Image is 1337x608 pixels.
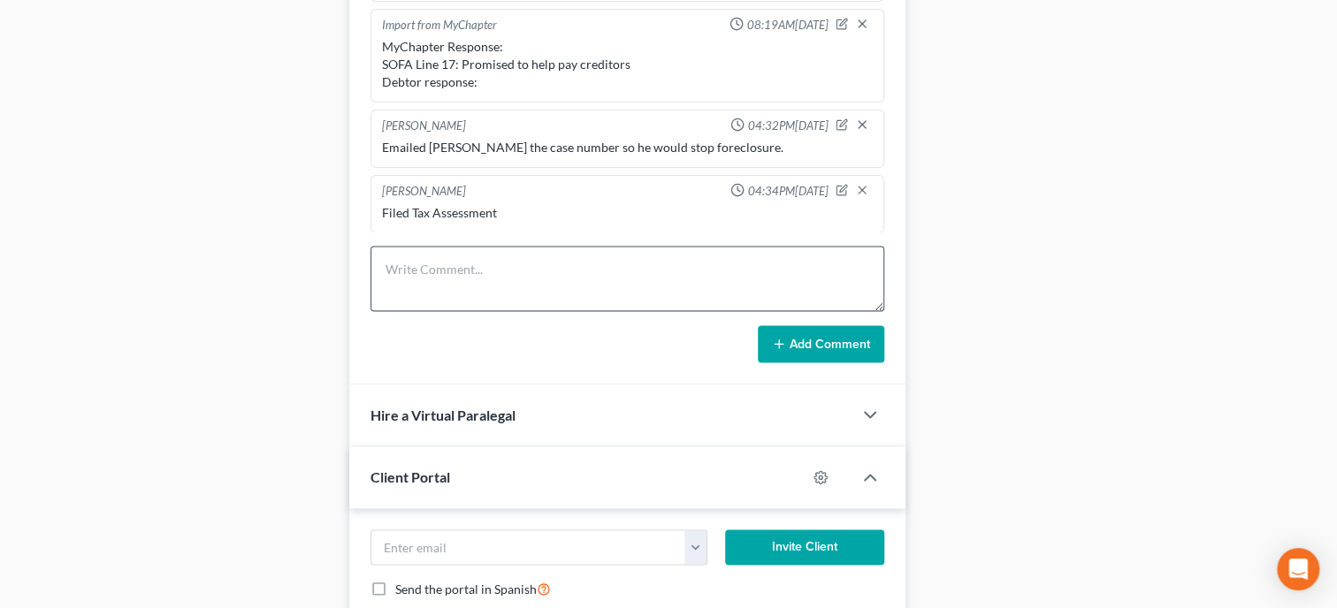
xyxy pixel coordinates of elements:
div: Filed Tax Assessment [382,204,873,222]
span: Send the portal in Spanish [395,581,537,597]
button: Invite Client [725,529,884,565]
div: Open Intercom Messenger [1277,548,1319,590]
span: 08:19AM[DATE] [747,17,829,34]
span: Hire a Virtual Paralegal [371,407,516,423]
input: Enter email [371,530,685,564]
span: 04:32PM[DATE] [748,118,829,134]
span: Client Portal [371,468,450,485]
div: Emailed [PERSON_NAME] the case number so he would stop foreclosure. [382,139,873,156]
div: [PERSON_NAME] [382,183,466,201]
button: Add Comment [758,325,884,362]
div: [PERSON_NAME] [382,118,466,135]
div: MyChapter Response: SOFA Line 17: Promised to help pay creditors Debtor response: [382,38,873,91]
span: 04:34PM[DATE] [748,183,829,200]
div: Import from MyChapter [382,17,497,34]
